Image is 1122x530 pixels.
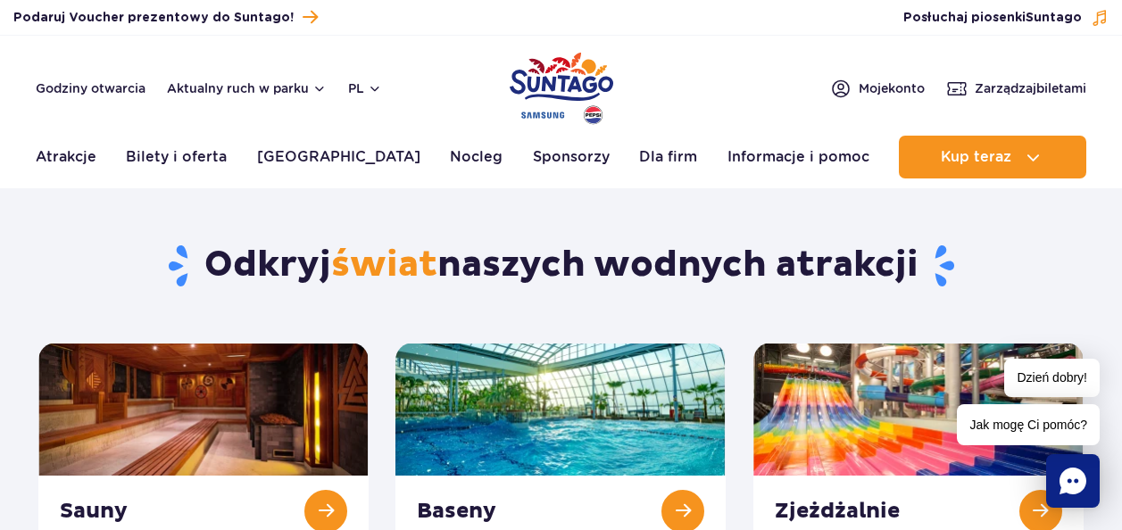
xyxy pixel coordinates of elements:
a: Dla firm [639,136,697,178]
a: Park of Poland [510,45,613,127]
span: świat [331,243,437,287]
a: Zarządzajbiletami [946,78,1086,99]
a: Informacje i pomoc [727,136,869,178]
span: Moje konto [859,79,925,97]
a: [GEOGRAPHIC_DATA] [257,136,420,178]
button: Posłuchaj piosenkiSuntago [903,9,1109,27]
span: Zarządzaj biletami [975,79,1086,97]
a: Godziny otwarcia [36,79,145,97]
span: Podaruj Voucher prezentowy do Suntago! [13,9,294,27]
a: Sponsorzy [533,136,610,178]
button: Aktualny ruch w parku [167,81,327,95]
button: pl [348,79,382,97]
span: Suntago [1026,12,1082,24]
span: Dzień dobry! [1004,359,1100,397]
a: Bilety i oferta [126,136,227,178]
div: Chat [1046,454,1100,508]
a: Podaruj Voucher prezentowy do Suntago! [13,5,318,29]
span: Posłuchaj piosenki [903,9,1082,27]
span: Kup teraz [941,149,1011,165]
h1: Odkryj naszych wodnych atrakcji [38,243,1084,289]
a: Mojekonto [830,78,925,99]
a: Atrakcje [36,136,96,178]
button: Kup teraz [899,136,1086,178]
a: Nocleg [450,136,503,178]
span: Jak mogę Ci pomóc? [957,404,1100,445]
